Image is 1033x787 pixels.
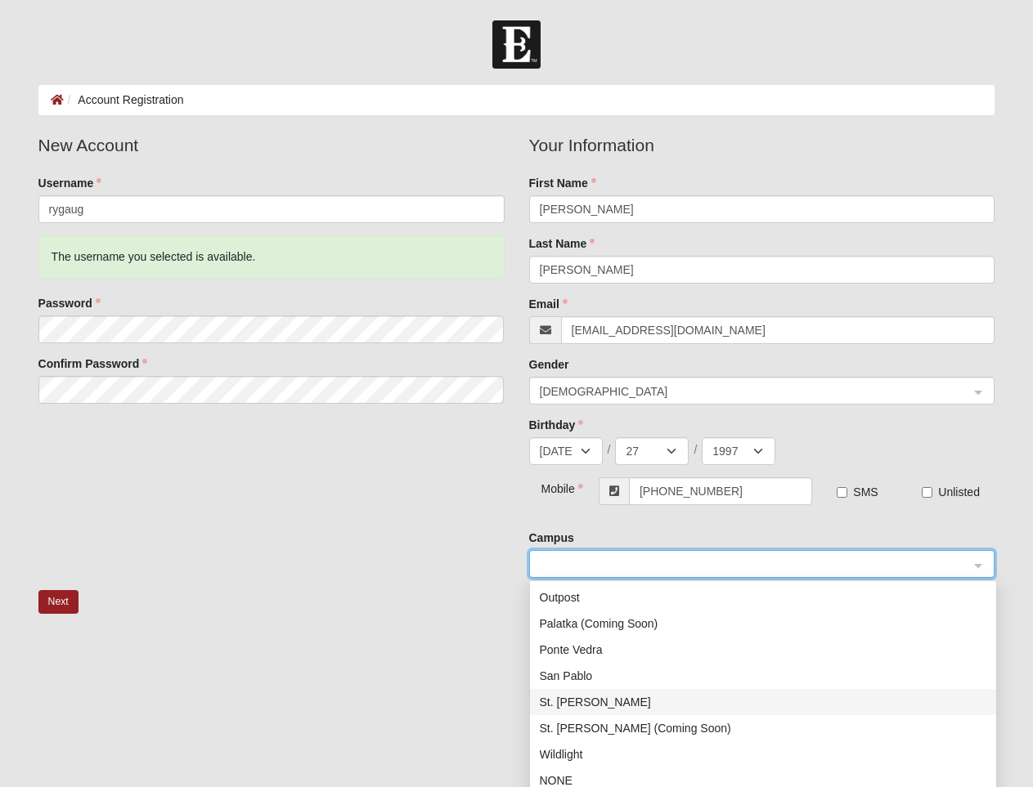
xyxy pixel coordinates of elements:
div: San Pablo [540,667,986,685]
div: St. Johns [530,689,996,715]
legend: New Account [38,132,505,159]
label: Last Name [529,235,595,252]
label: Gender [529,356,569,373]
div: St. [PERSON_NAME] (Coming Soon) [540,719,986,737]
span: SMS [853,485,878,499]
div: The username you selected is available. [38,235,505,279]
button: Next [38,590,79,614]
label: Password [38,295,101,311]
li: Account Registration [64,92,184,109]
div: Ponte Vedra [530,637,996,663]
label: First Name [529,175,596,191]
label: Birthday [529,417,584,433]
div: St. [PERSON_NAME] [540,693,986,711]
input: Unlisted [922,487,932,498]
label: Email [529,296,568,312]
span: / [608,441,611,458]
div: Ponte Vedra [540,641,986,659]
div: Palatka (Coming Soon) [540,615,986,633]
div: Outpost [530,584,996,610]
div: Outpost [540,588,986,606]
span: Unlisted [938,485,980,499]
span: Male [540,382,970,400]
img: Church of Eleven22 Logo [492,20,541,69]
div: St. Augustine (Coming Soon) [530,715,996,741]
div: San Pablo [530,663,996,689]
label: Confirm Password [38,355,148,372]
label: Username [38,175,102,191]
legend: Your Information [529,132,995,159]
input: SMS [837,487,847,498]
div: Mobile [529,477,568,497]
div: Wildlight [530,741,996,767]
div: Wildlight [540,745,986,763]
span: / [694,441,697,458]
label: Campus [529,530,574,546]
div: Palatka (Coming Soon) [530,610,996,637]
